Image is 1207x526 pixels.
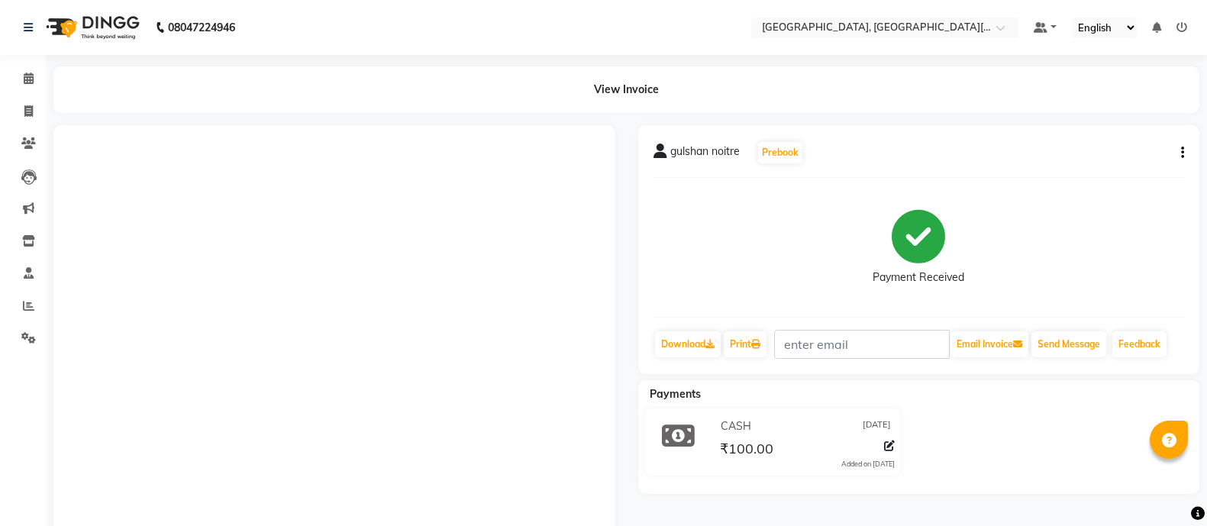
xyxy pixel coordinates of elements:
[863,418,891,434] span: [DATE]
[1143,465,1192,511] iframe: chat widget
[670,144,740,165] span: gulshan noitre
[655,331,721,357] a: Download
[841,459,895,470] div: Added on [DATE]
[724,331,766,357] a: Print
[1031,331,1106,357] button: Send Message
[650,387,701,401] span: Payments
[758,142,802,163] button: Prebook
[950,331,1028,357] button: Email Invoice
[721,418,751,434] span: CASH
[39,6,144,49] img: logo
[53,66,1199,113] div: View Invoice
[1112,331,1167,357] a: Feedback
[720,440,773,461] span: ₹100.00
[774,330,950,359] input: enter email
[168,6,235,49] b: 08047224946
[873,269,964,286] div: Payment Received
